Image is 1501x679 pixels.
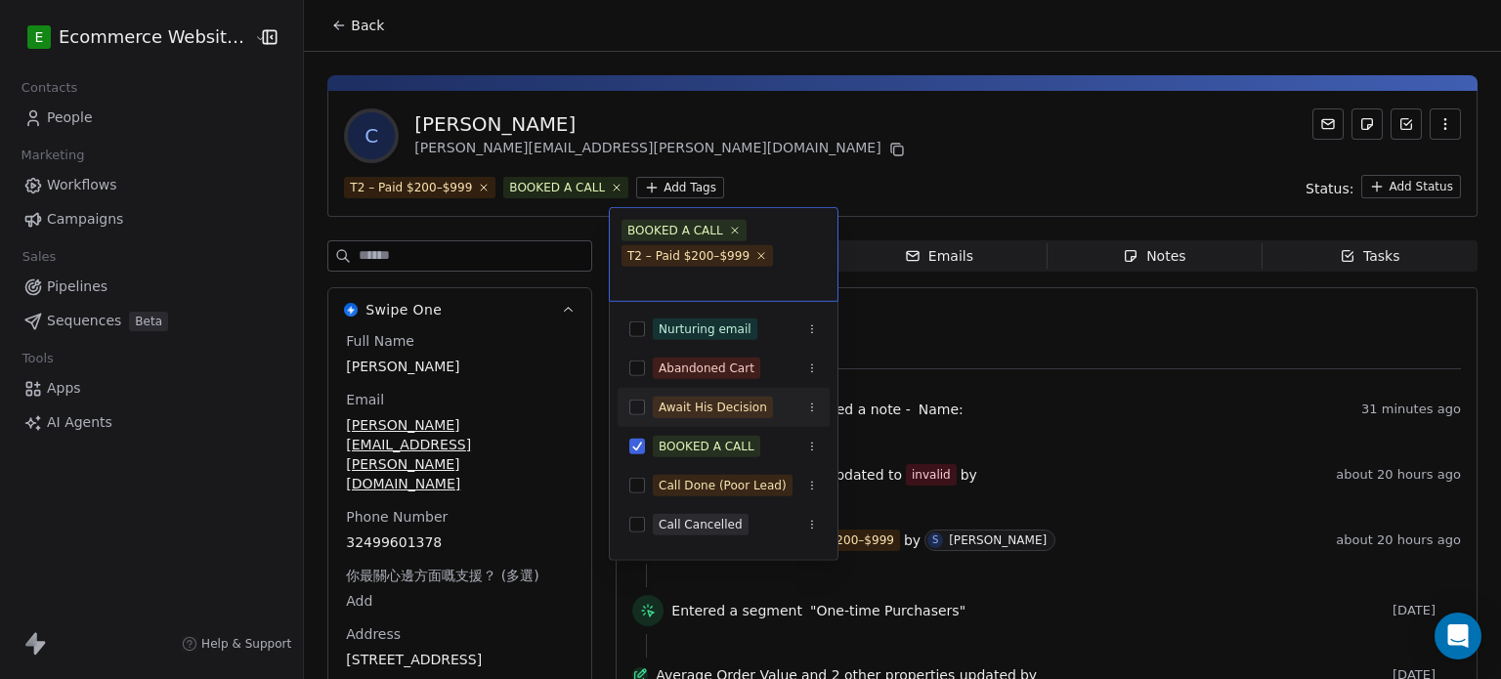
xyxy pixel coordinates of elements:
div: Call Cancelled [659,516,743,533]
div: Nurturing email [659,320,751,338]
div: BOOKED A CALL [627,222,723,239]
div: T2 – Paid $200–$999 [627,247,750,265]
div: Abandoned Cart [659,360,754,377]
div: Await His Decision [659,399,767,416]
div: Call Done (Poor Lead) [659,477,787,494]
div: BOOKED A CALL [659,438,754,455]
